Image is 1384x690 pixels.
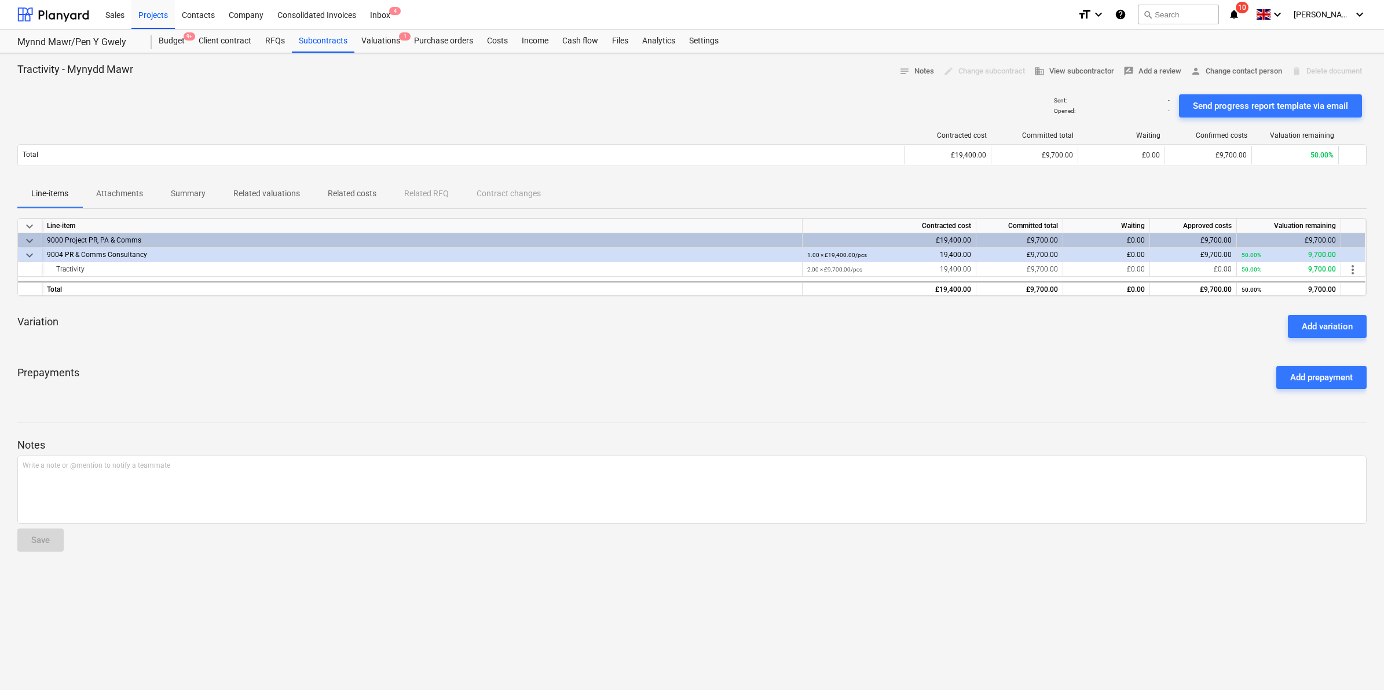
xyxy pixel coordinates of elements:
span: £0.00 [1214,265,1232,273]
small: 50.00% [1242,266,1261,273]
div: £9,700.00 [1150,281,1237,296]
span: more_vert [1346,263,1360,277]
span: 50.00% [1310,151,1334,159]
div: Confirmed costs [1170,131,1247,140]
p: Attachments [96,188,143,200]
div: 9000 Project PR, PA & Comms [47,233,797,248]
div: Tractivity [47,262,797,277]
div: Files [605,30,635,53]
div: Waiting [1083,131,1160,140]
button: Add variation [1288,315,1367,338]
span: Change contact person [1191,65,1282,78]
div: Add prepayment [1290,370,1353,385]
div: Committed total [976,219,1063,233]
div: Mynnd Mawr/Pen Y Gwely [17,36,138,49]
p: Tractivity - Mynydd Mawr [17,63,133,76]
button: Add a review [1119,63,1186,80]
div: Valuations [354,30,407,53]
button: View subcontractor [1030,63,1119,80]
div: Add variation [1302,319,1353,334]
i: keyboard_arrow_down [1353,8,1367,21]
i: notifications [1228,8,1240,21]
span: £9,700.00 [1027,265,1058,273]
span: Notes [899,65,934,78]
button: Send progress report template via email [1179,94,1362,118]
span: keyboard_arrow_down [23,248,36,262]
a: Client contract [192,30,258,53]
small: 1.00 × £19,400.00 / pcs [807,252,867,258]
div: £9,700.00 [1150,233,1237,248]
span: £0.00 [1127,265,1145,273]
div: 9,700.00 [1242,262,1336,277]
button: Search [1138,5,1219,24]
span: search [1143,10,1152,19]
span: 9+ [184,32,195,41]
p: Related costs [328,188,376,200]
div: Valuation remaining [1257,131,1334,140]
div: Approved costs [1150,219,1237,233]
span: £0.00 [1127,251,1145,259]
div: £9,700.00 [1237,233,1341,248]
span: 10 [1236,2,1248,13]
div: £9,700.00 [976,233,1063,248]
div: Send progress report template via email [1193,98,1348,113]
div: Waiting [1063,219,1150,233]
a: Cash flow [555,30,605,53]
small: 2.00 × £9,700.00 / pcs [807,266,862,273]
a: Income [515,30,555,53]
span: £9,700.00 [1215,151,1247,159]
div: £19,400.00 [904,146,991,164]
div: Valuation remaining [1237,219,1341,233]
a: Purchase orders [407,30,480,53]
p: Summary [171,188,206,200]
a: Budget9+ [152,30,192,53]
a: Settings [682,30,726,53]
span: 1 [399,32,411,41]
span: 4 [389,7,401,15]
p: Prepayments [17,366,79,389]
button: Notes [895,63,939,80]
a: Analytics [635,30,682,53]
p: Related valuations [233,188,300,200]
p: Line-items [31,188,68,200]
button: Change contact person [1186,63,1287,80]
p: Total [23,150,38,160]
div: Total [42,281,803,296]
span: £9,700.00 [1027,251,1058,259]
div: £0.00 [1063,281,1150,296]
div: 19,400.00 [807,262,971,277]
span: £9,700.00 [1200,251,1232,259]
div: Committed total [996,131,1074,140]
div: £19,400.00 [803,233,976,248]
span: keyboard_arrow_down [23,219,36,233]
button: Add prepayment [1276,366,1367,389]
small: 50.00% [1242,287,1261,293]
div: 9,700.00 [1242,282,1336,297]
div: 9004 PR & Comms Consultancy [47,248,797,262]
div: Contracted cost [909,131,987,140]
span: rate_review [1123,66,1134,76]
div: £9,700.00 [976,281,1063,296]
span: Add a review [1123,65,1181,78]
iframe: Chat Widget [1326,634,1384,690]
div: RFQs [258,30,292,53]
i: Knowledge base [1115,8,1126,21]
div: £19,400.00 [803,281,976,296]
span: notes [899,66,910,76]
p: Notes [17,438,1367,452]
i: format_size [1078,8,1092,21]
a: Subcontracts [292,30,354,53]
span: £9,700.00 [1042,151,1073,159]
span: keyboard_arrow_down [23,234,36,248]
p: Opened : [1054,107,1075,115]
div: Contracted cost [803,219,976,233]
i: keyboard_arrow_down [1271,8,1284,21]
div: Costs [480,30,515,53]
div: £0.00 [1063,233,1150,248]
